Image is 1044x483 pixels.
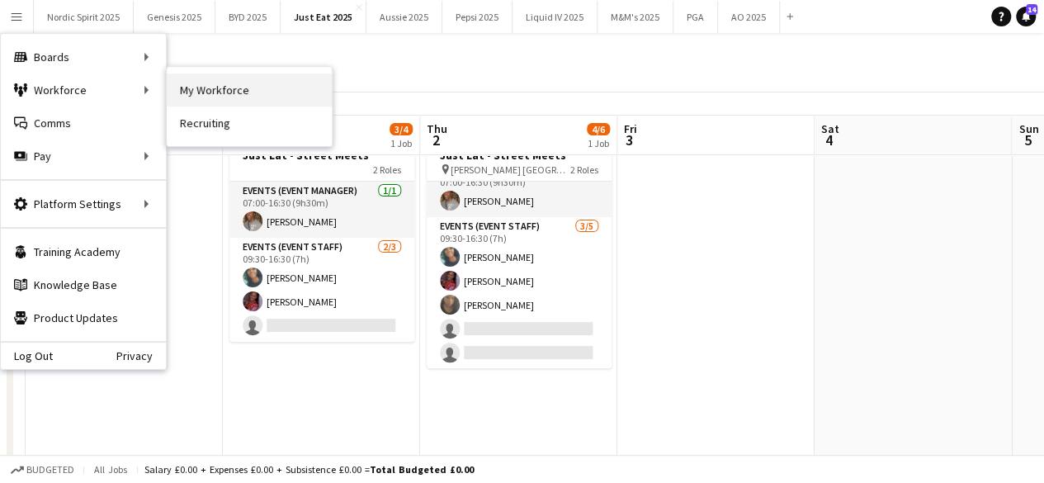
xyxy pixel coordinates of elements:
span: 14 [1026,4,1037,15]
span: 2 Roles [373,163,401,176]
span: 4/6 [587,123,610,135]
button: AO 2025 [718,1,780,33]
span: Budgeted [26,464,74,476]
span: Sat [821,121,839,136]
button: Aussie 2025 [366,1,442,33]
button: Pepsi 2025 [442,1,513,33]
app-card-role: Events (Event Manager)1/107:00-16:30 (9h30m)[PERSON_NAME] [229,182,414,238]
button: M&M's 2025 [598,1,673,33]
button: BYD 2025 [215,1,281,33]
button: Liquid IV 2025 [513,1,598,33]
div: 1 Job [390,137,412,149]
span: All jobs [91,463,130,476]
h3: Just Eat - Street Meets [427,148,612,163]
div: Workforce [1,73,166,107]
app-card-role: Events (Event Staff)2/309:30-16:30 (7h)[PERSON_NAME][PERSON_NAME] [229,238,414,342]
div: Pay [1,140,166,173]
app-card-role: Events (Event Staff)3/509:30-16:30 (7h)[PERSON_NAME][PERSON_NAME][PERSON_NAME] [427,217,612,369]
a: Product Updates [1,301,166,334]
span: [PERSON_NAME] [GEOGRAPHIC_DATA] [451,163,570,176]
a: Comms [1,107,166,140]
span: 3/4 [390,123,413,135]
span: 3 [621,130,637,149]
div: Boards [1,40,166,73]
span: Fri [624,121,637,136]
button: Genesis 2025 [134,1,215,33]
span: 2 Roles [570,163,598,176]
a: Log Out [1,349,53,362]
app-card-role: Events (Event Manager)1/107:00-16:30 (9h30m)[PERSON_NAME] [427,161,612,217]
span: Thu [427,121,447,136]
a: Training Academy [1,235,166,268]
a: 14 [1016,7,1036,26]
span: 2 [424,130,447,149]
app-job-card: 07:00-16:30 (9h30m)3/4Just Eat - Street Meets2 RolesEvents (Event Manager)1/107:00-16:30 (9h30m)[... [229,124,414,342]
span: 4 [819,130,839,149]
button: PGA [673,1,718,33]
span: Total Budgeted £0.00 [370,463,474,476]
a: My Workforce [167,73,332,107]
span: 5 [1016,130,1038,149]
button: Just Eat 2025 [281,1,366,33]
app-job-card: 07:00-16:30 (9h30m)4/6Just Eat - Street Meets [PERSON_NAME] [GEOGRAPHIC_DATA]2 RolesEvents (Event... [427,124,612,368]
button: Budgeted [8,461,77,479]
div: Platform Settings [1,187,166,220]
a: Knowledge Base [1,268,166,301]
span: Sun [1018,121,1038,136]
a: Privacy [116,349,166,362]
button: Nordic Spirit 2025 [34,1,134,33]
div: Salary £0.00 + Expenses £0.00 + Subsistence £0.00 = [144,463,474,476]
h3: Just Eat - Street Meets [229,148,414,163]
div: 1 Job [588,137,609,149]
a: Recruiting [167,107,332,140]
